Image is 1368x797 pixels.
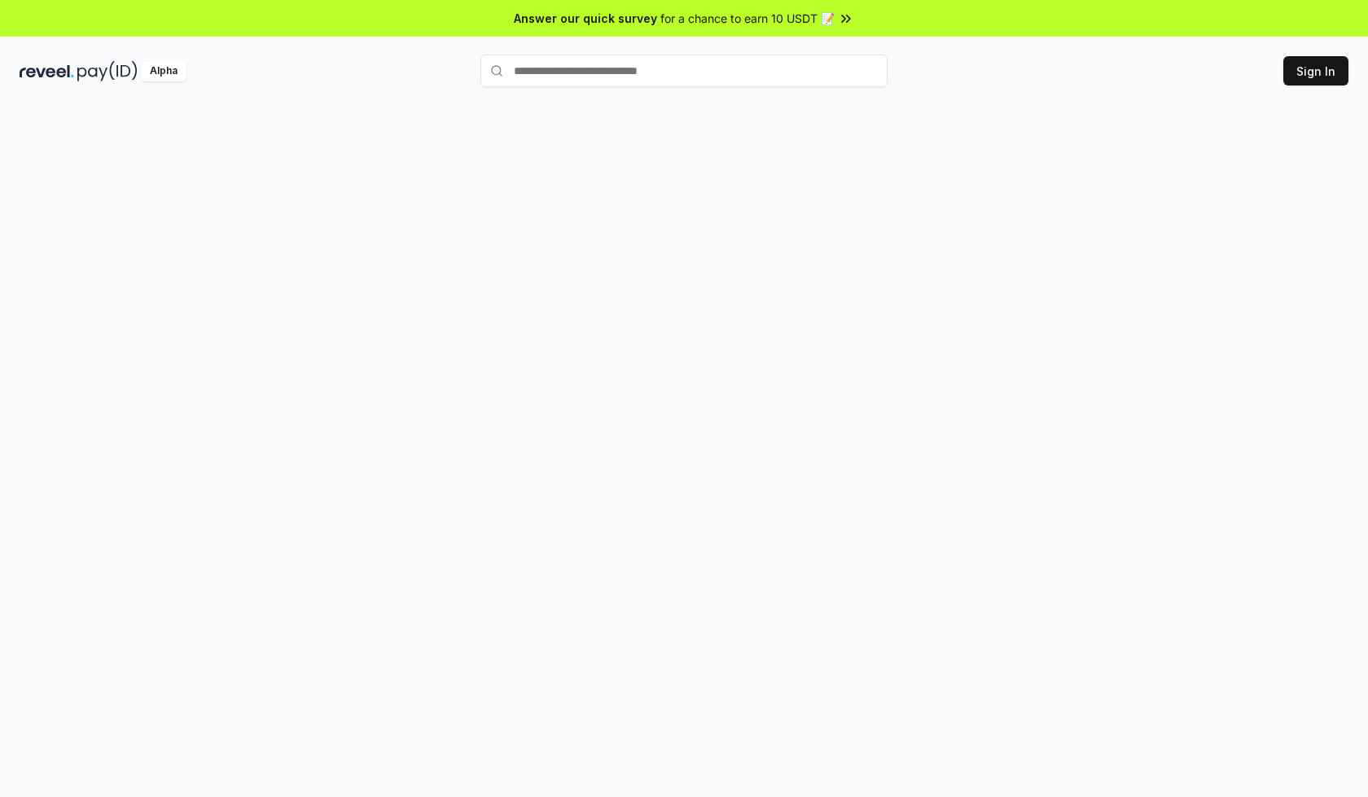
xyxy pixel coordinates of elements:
[514,10,657,27] span: Answer our quick survey
[660,10,835,27] span: for a chance to earn 10 USDT 📝
[141,61,186,81] div: Alpha
[77,61,138,81] img: pay_id
[1283,56,1348,85] button: Sign In
[20,61,74,81] img: reveel_dark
